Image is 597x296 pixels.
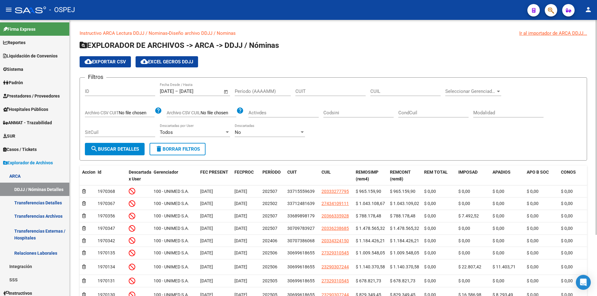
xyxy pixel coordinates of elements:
span: $ 0,00 [458,278,470,283]
span: APADIOS [493,170,511,175]
span: $ 0,00 [561,226,573,231]
span: $ 0,00 [561,278,573,283]
span: 1970347 [98,226,115,231]
span: [DATE] [234,213,247,218]
a: Instructivo ARCA Lectura DDJJ / Nominas [80,30,168,36]
span: FEC PRESENT [200,170,228,175]
span: Padrón [3,79,23,86]
datatable-header-cell: APADIOS [490,166,524,186]
datatable-header-cell: IMPOSAD [456,166,490,186]
mat-icon: person [585,6,592,13]
span: Id [98,170,101,175]
datatable-header-cell: FECPROC [232,166,260,186]
span: $ 0,00 [424,189,436,194]
span: [DATE] [234,189,247,194]
div: 33712481639 [287,200,315,207]
span: 1970135 [98,250,115,255]
mat-icon: search [90,145,98,153]
span: $ 0,00 [561,250,573,255]
span: $ 1.140.370,58 [356,264,385,269]
span: Hospitales Públicos [3,106,48,113]
span: $ 0,00 [493,226,504,231]
span: [DATE] [200,250,213,255]
span: 202506 [262,264,277,269]
span: $ 0,00 [493,278,504,283]
span: 1970367 [98,201,115,206]
span: 1970131 [98,278,115,283]
span: Firma Express [3,26,35,33]
span: Exportar CSV [85,59,126,65]
span: $ 0,00 [493,250,504,255]
span: [DATE] [234,238,247,243]
datatable-header-cell: APO B SOC [524,166,558,186]
span: [DATE] [234,278,247,283]
datatable-header-cell: CUIT [285,166,319,186]
span: $ 0,00 [527,213,539,218]
span: IMPOSAD [458,170,478,175]
span: $ 1.184.426,21 [356,238,385,243]
span: $ 0,00 [424,238,436,243]
span: [DATE] [200,278,213,283]
p: - [80,30,587,37]
span: $ 0,00 [424,278,436,283]
span: 202507 [262,189,277,194]
button: Borrar Filtros [150,143,206,155]
span: Descartada x User [129,170,151,182]
span: $ 0,00 [527,201,539,206]
span: $ 1.140.370,58 [390,264,419,269]
span: $ 0,00 [424,250,436,255]
input: Start date [160,89,174,94]
datatable-header-cell: PERÍODO [260,166,285,186]
span: $ 965.159,90 [390,189,415,194]
span: 202406 [262,238,277,243]
span: 202502 [262,201,277,206]
span: 100 - UNIMED S.A. [154,201,189,206]
datatable-header-cell: CUIL [319,166,353,186]
span: $ 0,00 [561,189,573,194]
button: Buscar Detalles [85,143,145,155]
mat-icon: help [155,107,162,114]
button: EXCEL GECROS DDJJ [136,56,198,67]
input: Archivo CSV CUIL [201,110,236,116]
span: CUIT [287,170,297,175]
span: 27434109111 [322,201,349,206]
span: [DATE] [234,226,247,231]
span: – [175,89,178,94]
span: 202506 [262,250,277,255]
span: $ 0,00 [527,238,539,243]
span: [DATE] [200,238,213,243]
span: Borrar Filtros [155,146,200,152]
span: $ 0,00 [561,213,573,218]
span: [DATE] [200,201,213,206]
span: $ 0,00 [424,226,436,231]
datatable-header-cell: CONOS [558,166,593,186]
span: PERÍODO [262,170,281,175]
span: 100 - UNIMED S.A. [154,278,189,283]
span: $ 678.821,73 [356,278,381,283]
span: Archivo CSV CUIL [167,110,201,115]
span: $ 0,00 [527,278,539,283]
span: $ 1.043.108,67 [356,201,385,206]
h3: Filtros [85,73,106,81]
span: 20336238685 [322,226,349,231]
span: $ 0,00 [527,189,539,194]
span: 100 - UNIMED S.A. [154,238,189,243]
div: Open Intercom Messenger [576,275,591,290]
div: 30707386068 [287,237,315,244]
span: $ 0,00 [561,238,573,243]
span: 1970356 [98,213,115,218]
span: 23290307244 [322,264,349,269]
span: No [235,130,241,135]
span: 27329310545 [322,250,349,255]
span: $ 0,00 [493,238,504,243]
span: $ 1.478.565,32 [356,226,385,231]
span: $ 0,00 [527,264,539,269]
mat-icon: menu [5,6,12,13]
span: 100 - UNIMED S.A. [154,189,189,194]
span: Accion [82,170,95,175]
div: 33689898179 [287,212,315,220]
input: End date [179,89,210,94]
span: - OSPEJ [49,3,75,17]
mat-icon: help [236,107,244,114]
datatable-header-cell: Id [95,166,126,186]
